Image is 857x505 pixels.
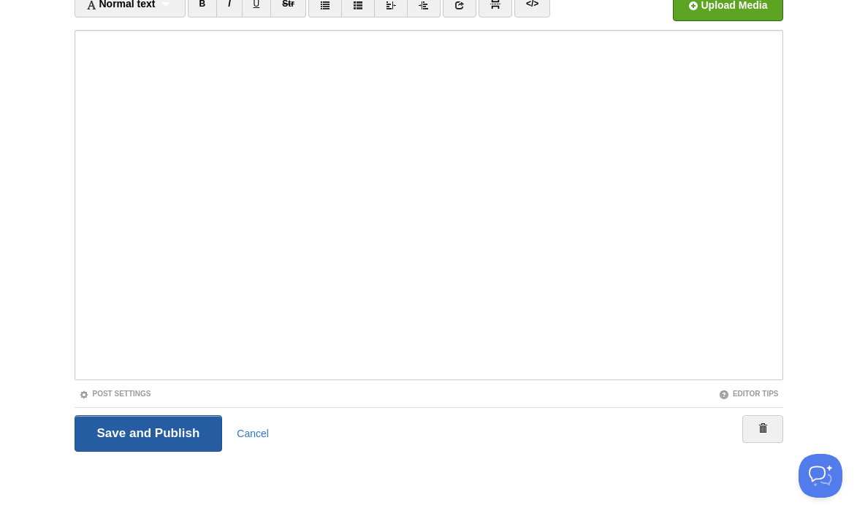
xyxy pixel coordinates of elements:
[79,390,151,398] a: Post Settings
[75,415,223,452] input: Save and Publish
[719,390,779,398] a: Editor Tips
[237,428,269,439] a: Cancel
[799,454,842,498] iframe: Help Scout Beacon - Open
